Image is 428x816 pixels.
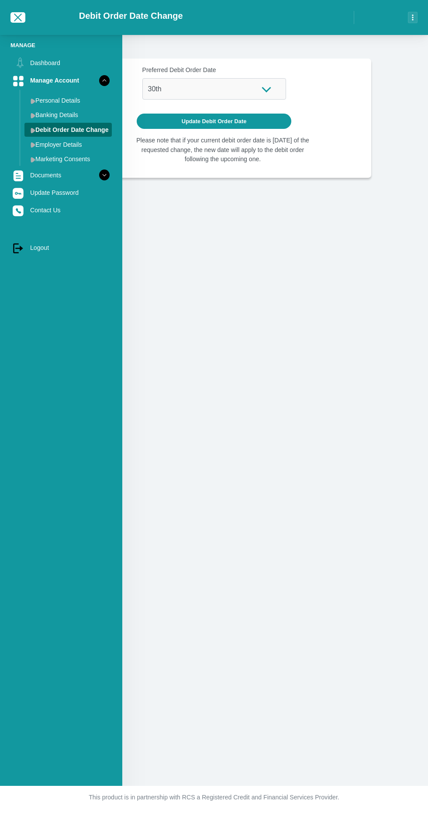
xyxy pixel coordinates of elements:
[134,136,312,163] li: Please note that if your current debit order date is [DATE] of the requested change, the new date...
[24,108,112,122] a: Banking Details
[10,41,112,49] li: Manage
[31,98,35,104] img: menu arrow
[24,123,112,137] a: Debit Order Date Change
[10,167,112,183] a: Documents
[31,157,35,163] img: menu arrow
[137,114,292,129] button: Update Debit Order Date
[31,113,35,118] img: menu arrow
[31,128,35,133] img: menu arrow
[24,138,112,152] a: Employer Details
[79,10,183,21] h2: Debit Order Date Change
[10,239,112,256] a: Logout
[63,793,365,802] p: This product is in partnership with RCS a Registered Credit and Financial Services Provider.
[142,66,286,75] label: Preferred Debit Order Date
[24,152,112,166] a: Marketing Consents
[10,184,112,201] a: Update Password
[10,55,112,71] a: Dashboard
[31,142,35,148] img: menu arrow
[10,202,112,218] a: Contact Us
[24,93,112,107] a: Personal Details
[10,72,112,89] a: Manage Account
